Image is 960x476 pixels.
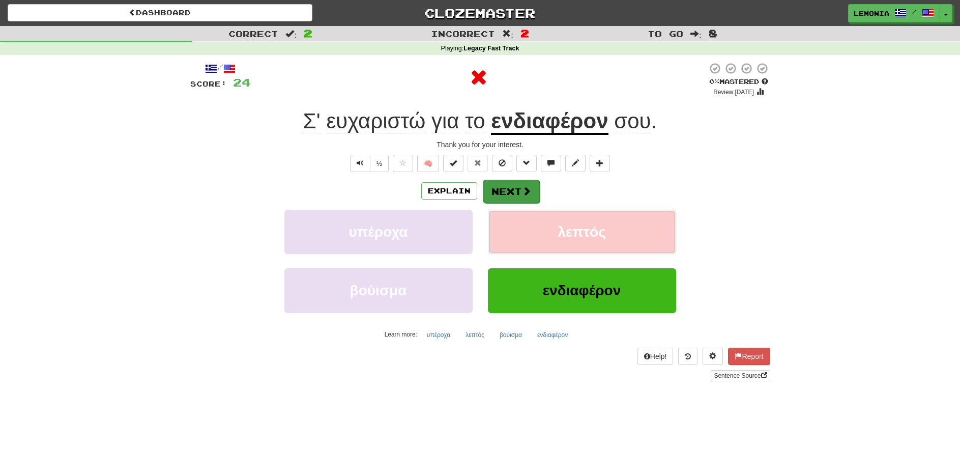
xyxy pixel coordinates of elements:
span: 0 % [709,77,719,86]
button: Ignore sentence (alt+i) [492,155,512,172]
button: Round history (alt+y) [678,348,697,365]
button: 🧠 [417,155,439,172]
button: Add to collection (alt+a) [590,155,610,172]
button: λεπτός [488,210,676,254]
span: : [285,30,297,38]
button: Play sentence audio (ctl+space) [350,155,370,172]
span: Incorrect [431,29,495,39]
span: Score: [190,79,227,88]
div: Thank you for your interest. [190,139,770,150]
span: Σ' [303,109,321,133]
button: ενδιαφέρον [532,327,573,343]
span: 8 [709,27,717,39]
span: : [502,30,513,38]
a: lemonia / [848,4,940,22]
div: Text-to-speech controls [348,155,389,172]
span: / [912,8,917,15]
span: 2 [520,27,529,39]
button: ½ [370,155,389,172]
span: σου [614,109,651,133]
button: Report [728,348,770,365]
span: υπέροχα [348,224,408,240]
button: βούισμα [284,268,473,313]
button: Next [483,180,540,203]
button: Help! [637,348,674,365]
button: λεπτός [460,327,490,343]
a: Sentence Source [711,370,770,381]
small: Review: [DATE] [713,89,754,96]
a: Clozemaster [328,4,632,22]
span: 2 [304,27,312,39]
button: Favorite sentence (alt+f) [393,155,413,172]
div: / [190,62,250,75]
span: βούισμα [350,283,407,298]
button: Grammar (alt+g) [516,155,537,172]
button: βούισμα [494,327,528,343]
div: Mastered [707,77,770,87]
a: Dashboard [8,4,312,21]
span: : [690,30,702,38]
span: . [608,109,657,133]
span: ενδιαφέρον [543,283,621,298]
button: Explain [421,182,477,200]
span: To go [648,29,683,39]
button: Set this sentence to 100% Mastered (alt+m) [443,155,463,172]
span: για [431,109,459,133]
button: υπέροχα [421,327,456,343]
button: ενδιαφέρον [488,268,676,313]
span: το [465,109,485,133]
button: Discuss sentence (alt+u) [541,155,561,172]
u: ενδιαφέρον [491,109,608,135]
span: lemonia [854,9,889,18]
button: υπέροχα [284,210,473,254]
span: 24 [233,76,250,89]
button: Edit sentence (alt+d) [565,155,586,172]
span: λεπτός [558,224,605,240]
strong: Legacy Fast Track [463,45,519,52]
button: Reset to 0% Mastered (alt+r) [468,155,488,172]
small: Learn more: [385,331,417,338]
span: Correct [228,29,278,39]
span: ευχαριστώ [326,109,425,133]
